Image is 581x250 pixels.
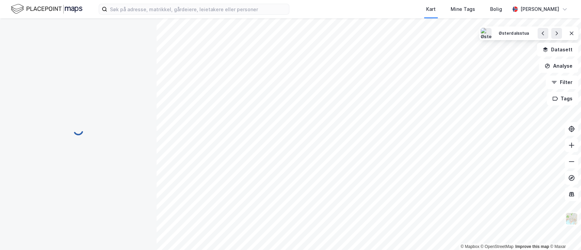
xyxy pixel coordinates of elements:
img: Z [565,212,578,225]
button: Tags [547,92,578,105]
img: logo.f888ab2527a4732fd821a326f86c7f29.svg [11,3,82,15]
div: Mine Tags [451,5,475,13]
a: Improve this map [515,244,549,249]
a: OpenStreetMap [481,244,514,249]
div: Kart [426,5,436,13]
button: Østerdalsstua [494,28,533,39]
button: Datasett [537,43,578,56]
div: Østerdalsstua [499,31,529,36]
a: Mapbox [461,244,479,249]
button: Filter [546,76,578,89]
button: Analyse [539,59,578,73]
div: Kontrollprogram for chat [547,217,581,250]
img: spinner.a6d8c91a73a9ac5275cf975e30b51cfb.svg [73,125,84,136]
input: Søk på adresse, matrikkel, gårdeiere, leietakere eller personer [107,4,289,14]
iframe: Chat Widget [547,217,581,250]
div: Bolig [490,5,502,13]
div: [PERSON_NAME] [520,5,559,13]
img: Østerdalsstua [481,28,491,39]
